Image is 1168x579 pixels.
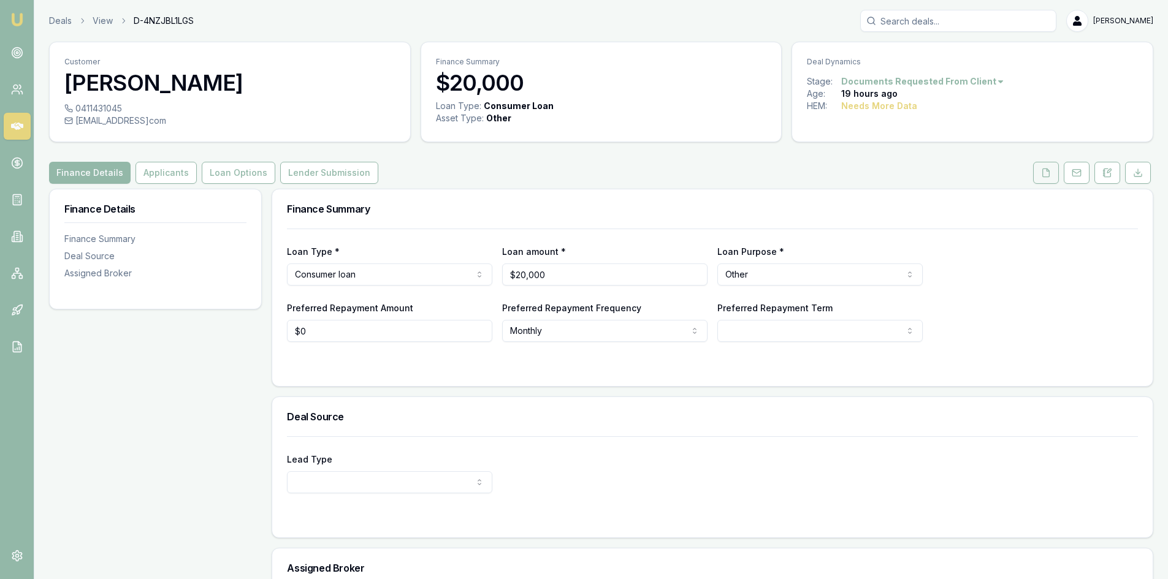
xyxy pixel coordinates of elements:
[280,162,378,184] button: Lender Submission
[717,246,784,257] label: Loan Purpose *
[287,454,332,464] label: Lead Type
[1093,16,1153,26] span: [PERSON_NAME]
[133,162,199,184] a: Applicants
[841,75,1005,88] button: Documents Requested From Client
[134,15,194,27] span: D-4NZJBL1LGS
[436,112,484,124] div: Asset Type :
[64,102,395,115] div: 0411431045
[64,115,395,127] div: [EMAIL_ADDRESS]com
[64,204,246,214] h3: Finance Details
[49,15,194,27] nav: breadcrumb
[287,563,1138,573] h3: Assigned Broker
[486,112,511,124] div: Other
[502,303,641,313] label: Preferred Repayment Frequency
[49,162,133,184] a: Finance Details
[199,162,278,184] a: Loan Options
[807,88,841,100] div: Age:
[502,263,708,286] input: $
[502,246,566,257] label: Loan amount *
[807,57,1138,67] p: Deal Dynamics
[436,57,767,67] p: Finance Summary
[64,250,246,262] div: Deal Source
[64,70,395,95] h3: [PERSON_NAME]
[484,100,554,112] div: Consumer Loan
[287,320,492,342] input: $
[278,162,381,184] a: Lender Submission
[436,100,481,112] div: Loan Type:
[64,233,246,245] div: Finance Summary
[287,412,1138,422] h3: Deal Source
[841,88,898,100] div: 19 hours ago
[287,204,1138,214] h3: Finance Summary
[93,15,113,27] a: View
[287,246,340,257] label: Loan Type *
[287,303,413,313] label: Preferred Repayment Amount
[49,162,131,184] button: Finance Details
[202,162,275,184] button: Loan Options
[807,75,841,88] div: Stage:
[49,15,72,27] a: Deals
[136,162,197,184] button: Applicants
[841,100,917,112] div: Needs More Data
[10,12,25,27] img: emu-icon-u.png
[64,267,246,279] div: Assigned Broker
[717,303,833,313] label: Preferred Repayment Term
[64,57,395,67] p: Customer
[436,70,767,95] h3: $20,000
[807,100,841,112] div: HEM:
[860,10,1056,32] input: Search deals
